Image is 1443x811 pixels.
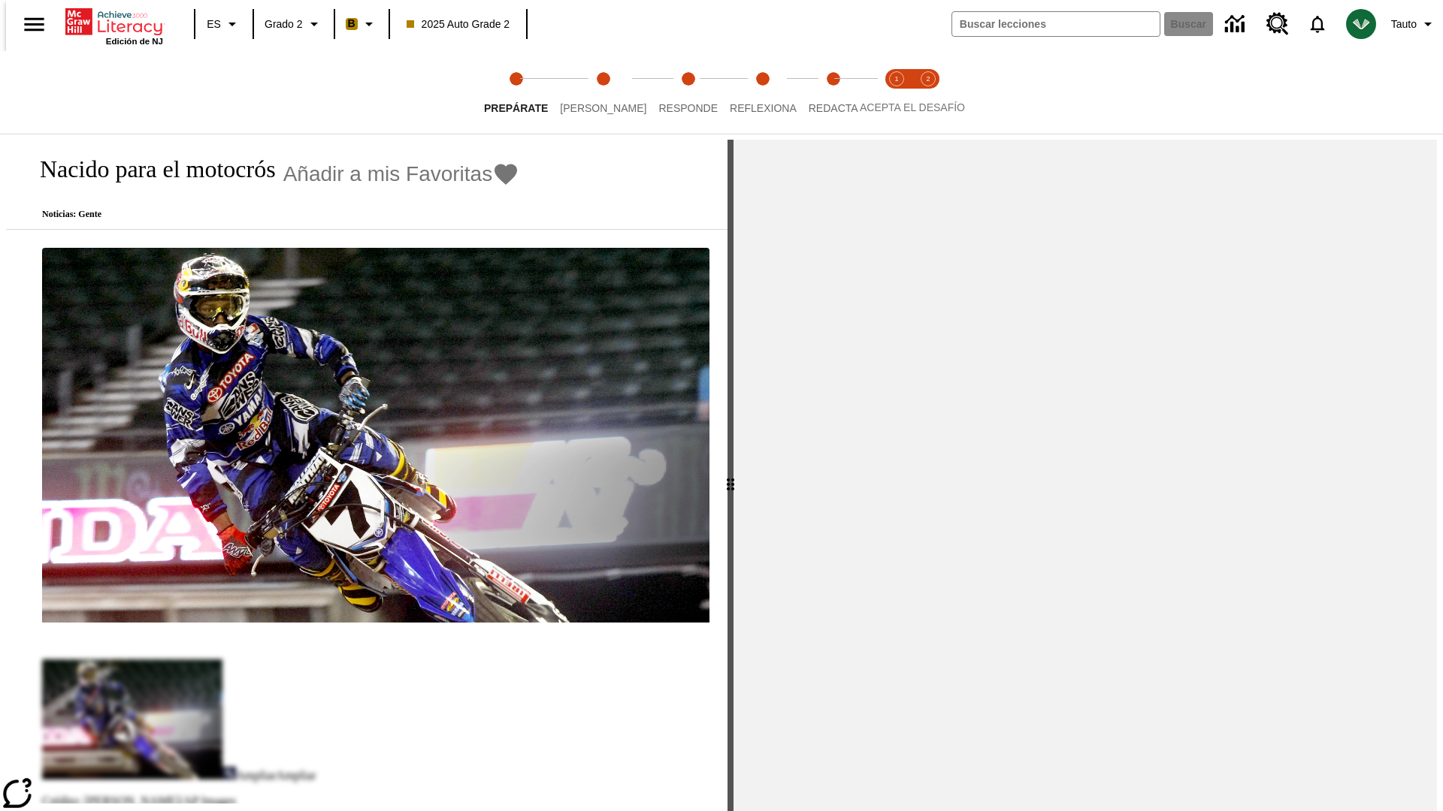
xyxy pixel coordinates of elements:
[646,51,730,134] button: Responde step 3 of 5
[472,51,560,134] button: Prepárate step 1 of 5
[926,75,930,83] text: 2
[207,17,221,32] span: ES
[658,102,718,114] span: Responde
[875,51,918,134] button: Acepta el desafío lee step 1 of 2
[200,11,248,38] button: Lenguaje: ES, Selecciona un idioma
[484,102,548,114] span: Prepárate
[1298,5,1337,44] a: Notificaciones
[1337,5,1385,44] button: Escoja un nuevo avatar
[1391,17,1417,32] span: Tauto
[348,14,355,33] span: B
[407,17,510,32] span: 2025 Auto Grade 2
[24,155,276,183] h1: Nacido para el motocrós
[730,102,797,114] span: Reflexiona
[1257,4,1298,44] a: Centro de recursos, Se abrirá en una pestaña nueva.
[259,11,329,38] button: Grado: Grado 2, Elige un grado
[106,37,163,46] span: Edición de NJ
[1216,4,1257,45] a: Centro de información
[265,17,303,32] span: Grado 2
[65,5,163,46] div: Portada
[548,51,658,134] button: Lee step 2 of 5
[797,51,870,134] button: Redacta step 5 of 5
[340,11,384,38] button: Boost El color de la clase es anaranjado claro. Cambiar el color de la clase.
[12,2,56,47] button: Abrir el menú lateral
[734,140,1437,811] div: activity
[894,75,898,83] text: 1
[718,51,809,134] button: Reflexiona step 4 of 5
[1385,11,1443,38] button: Perfil/Configuración
[860,101,965,113] span: ACEPTA EL DESAFÍO
[906,51,950,134] button: Acepta el desafío contesta step 2 of 2
[6,140,728,803] div: reading
[24,209,519,220] p: Noticias: Gente
[809,102,858,114] span: Redacta
[560,102,646,114] span: [PERSON_NAME]
[283,162,493,186] span: Añadir a mis Favoritas
[283,161,520,187] button: Añadir a mis Favoritas - Nacido para el motocrós
[952,12,1160,36] input: Buscar campo
[42,248,709,623] img: El corredor de motocrós James Stewart vuela por los aires en su motocicleta de montaña
[1346,9,1376,39] img: avatar image
[728,140,734,811] div: Pulsa la tecla de intro o la barra espaciadora y luego presiona las flechas de derecha e izquierd...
